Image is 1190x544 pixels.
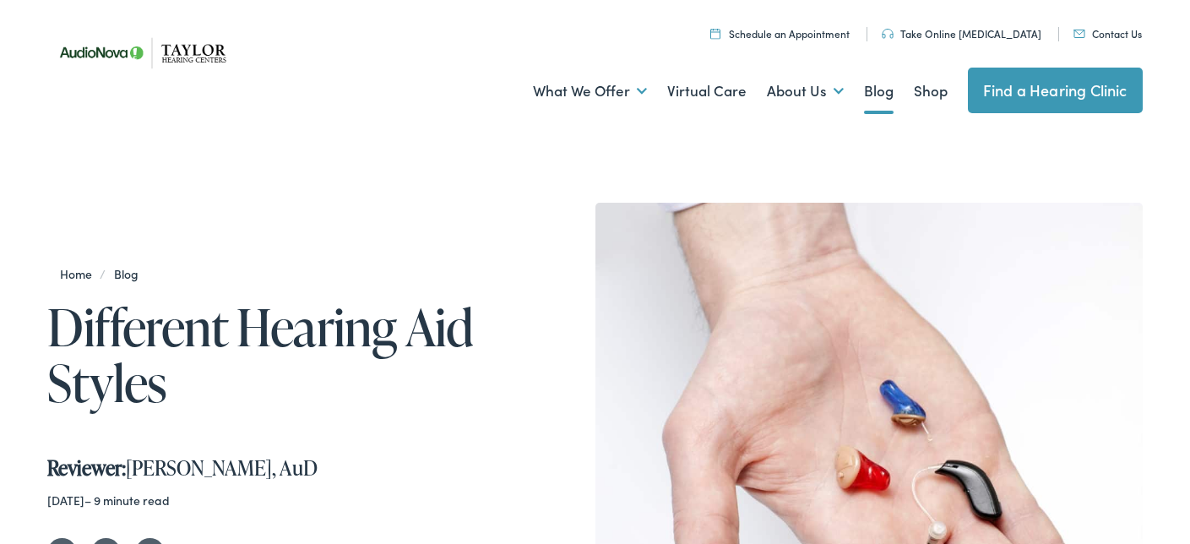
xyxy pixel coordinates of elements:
a: Find a Hearing Clinic [968,68,1143,113]
a: Blog [106,265,146,282]
a: Virtual Care [667,60,747,122]
img: utility icon [710,28,720,39]
div: [PERSON_NAME], AuD [47,432,551,481]
h1: Different Hearing Aid Styles [47,299,551,411]
a: Shop [914,60,948,122]
a: Schedule an Appointment [710,26,850,41]
strong: Reviewer: [47,454,126,481]
img: utility icon [882,29,894,39]
img: utility icon [1073,30,1085,38]
a: Blog [864,60,894,122]
a: What We Offer [533,60,647,122]
time: [DATE] [47,492,84,509]
a: About Us [767,60,844,122]
span: / [60,265,146,282]
div: – 9 minute read [47,493,551,508]
a: Home [60,265,100,282]
a: Contact Us [1073,26,1142,41]
a: Take Online [MEDICAL_DATA] [882,26,1041,41]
